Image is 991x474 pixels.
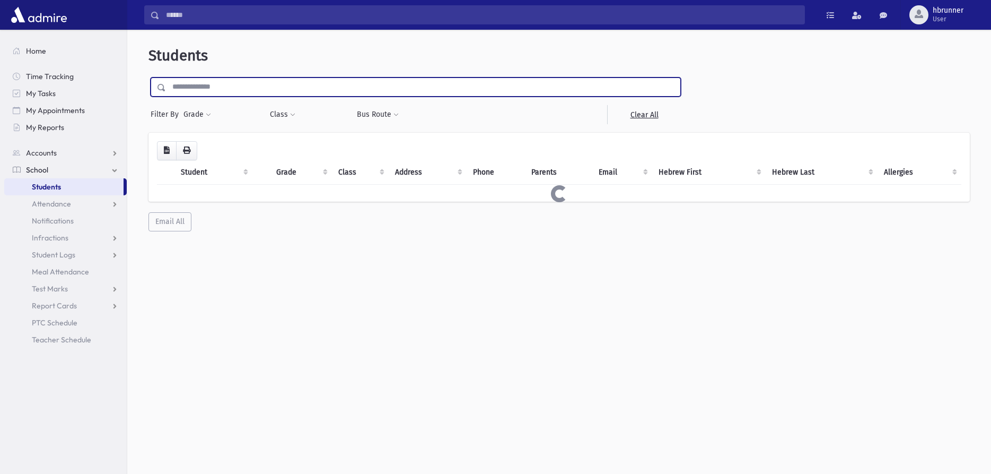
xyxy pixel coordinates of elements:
a: Accounts [4,144,127,161]
span: Notifications [32,216,74,226]
a: Home [4,42,127,59]
span: User [933,15,963,23]
button: CSV [157,141,177,160]
span: Home [26,46,46,56]
th: Student [174,160,252,185]
button: Print [176,141,197,160]
a: Students [4,178,124,195]
th: Hebrew First [652,160,766,185]
span: Students [32,182,61,192]
th: Grade [270,160,332,185]
a: My Appointments [4,102,127,119]
a: School [4,161,127,178]
span: Infractions [32,233,68,243]
th: Hebrew Last [766,160,877,185]
span: Attendance [32,199,71,209]
span: Accounts [26,148,57,158]
th: Phone [467,160,524,185]
button: Grade [183,105,212,124]
button: Bus Route [356,105,399,124]
img: AdmirePro [8,4,69,25]
a: Student Logs [4,246,127,263]
span: Report Cards [32,301,77,311]
span: Meal Attendance [32,267,89,277]
button: Class [269,105,296,124]
th: Class [332,160,389,185]
a: PTC Schedule [4,314,127,331]
th: Parents [525,160,592,185]
button: Email All [148,212,191,231]
input: Search [160,5,804,24]
span: hbrunner [933,6,963,15]
span: PTC Schedule [32,318,77,328]
span: Teacher Schedule [32,335,91,344]
a: Meal Attendance [4,263,127,280]
span: My Tasks [26,89,56,98]
th: Allergies [878,160,961,185]
th: Address [389,160,467,185]
a: My Reports [4,119,127,136]
a: My Tasks [4,85,127,102]
span: Student Logs [32,250,75,260]
th: Email [592,160,652,185]
span: Test Marks [32,284,68,294]
span: Students [148,47,208,64]
a: Time Tracking [4,68,127,85]
span: My Reports [26,123,64,132]
a: Report Cards [4,297,127,314]
span: School [26,165,48,175]
a: Notifications [4,212,127,229]
a: Clear All [607,105,681,124]
a: Test Marks [4,280,127,297]
a: Teacher Schedule [4,331,127,348]
span: Time Tracking [26,72,74,81]
a: Infractions [4,229,127,246]
span: My Appointments [26,106,85,115]
span: Filter By [151,109,183,120]
a: Attendance [4,195,127,212]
